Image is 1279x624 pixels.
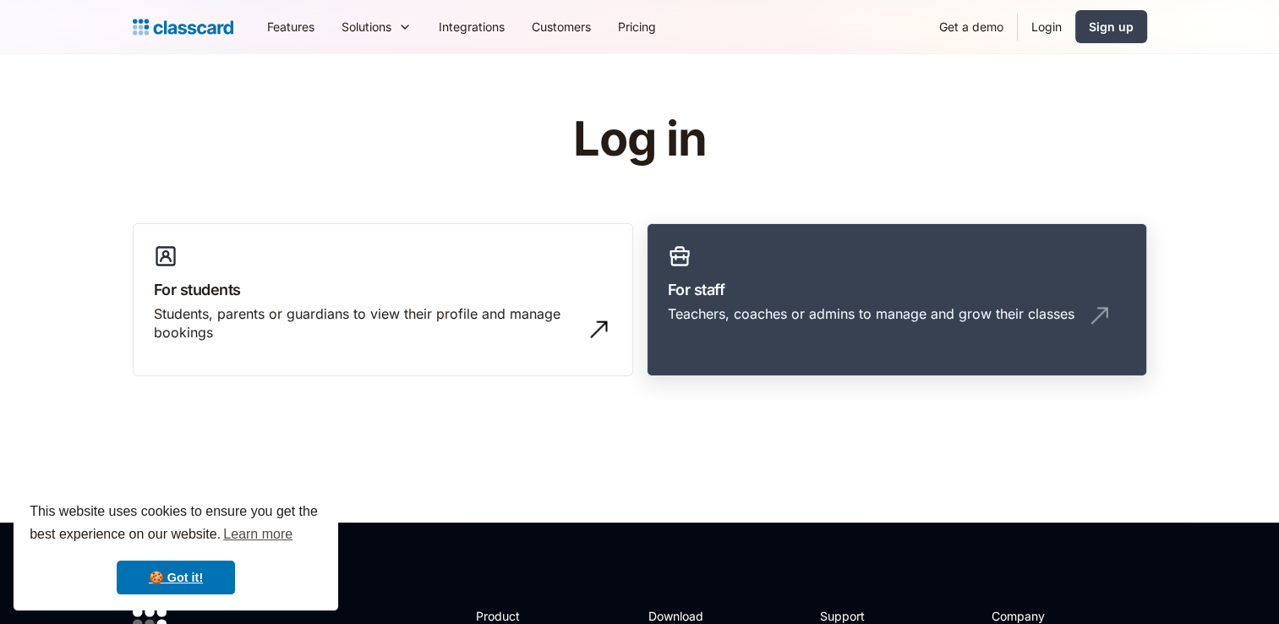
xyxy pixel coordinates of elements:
a: Login [1018,8,1075,46]
div: cookieconsent [14,485,338,610]
span: This website uses cookies to ensure you get the best experience on our website. [30,501,322,547]
div: Sign up [1089,18,1134,36]
a: Sign up [1075,10,1147,43]
a: Get a demo [926,8,1017,46]
div: Solutions [328,8,425,46]
h3: For staff [668,278,1126,301]
a: Pricing [604,8,670,46]
div: Students, parents or guardians to view their profile and manage bookings [154,304,578,342]
a: dismiss cookie message [117,561,235,594]
a: For studentsStudents, parents or guardians to view their profile and manage bookings [133,223,633,377]
a: Features [254,8,328,46]
a: learn more about cookies [221,522,295,547]
h3: For students [154,278,612,301]
a: home [133,15,233,39]
div: Solutions [342,18,391,36]
a: Integrations [425,8,518,46]
a: For staffTeachers, coaches or admins to manage and grow their classes [647,223,1147,377]
a: Customers [518,8,604,46]
h1: Log in [371,113,908,166]
div: Teachers, coaches or admins to manage and grow their classes [668,304,1074,323]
